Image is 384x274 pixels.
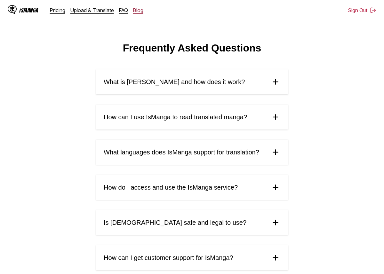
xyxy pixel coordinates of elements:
a: Pricing [50,7,65,13]
summary: Is [DEMOGRAPHIC_DATA] safe and legal to use? [96,210,288,235]
span: How do I access and use the IsManga service? [104,184,238,191]
img: plus [271,112,280,122]
summary: How can I use IsManga to read translated manga? [96,105,288,129]
h1: Frequently Asked Questions [123,42,261,54]
span: How can I use IsManga to read translated manga? [104,114,247,121]
span: What is [PERSON_NAME] and how does it work? [104,78,245,86]
summary: What is [PERSON_NAME] and how does it work? [96,69,288,94]
summary: How do I access and use the IsManga service? [96,175,288,200]
span: How can I get customer support for IsManga? [104,254,233,262]
summary: What languages does IsManga support for translation? [96,140,288,165]
button: Sign Out [348,7,376,13]
img: IsManga Logo [8,5,17,14]
img: Sign out [370,7,376,13]
img: plus [271,183,280,192]
a: FAQ [119,7,128,13]
span: Is [DEMOGRAPHIC_DATA] safe and legal to use? [104,219,246,226]
span: What languages does IsManga support for translation? [104,149,259,156]
img: plus [271,218,280,227]
img: plus [271,77,280,87]
img: plus [271,147,280,157]
img: plus [271,253,280,262]
a: IsManga LogoIsManga [8,5,50,15]
a: Upload & Translate [70,7,114,13]
div: IsManga [19,7,38,13]
summary: How can I get customer support for IsManga? [96,245,288,270]
a: Blog [133,7,143,13]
